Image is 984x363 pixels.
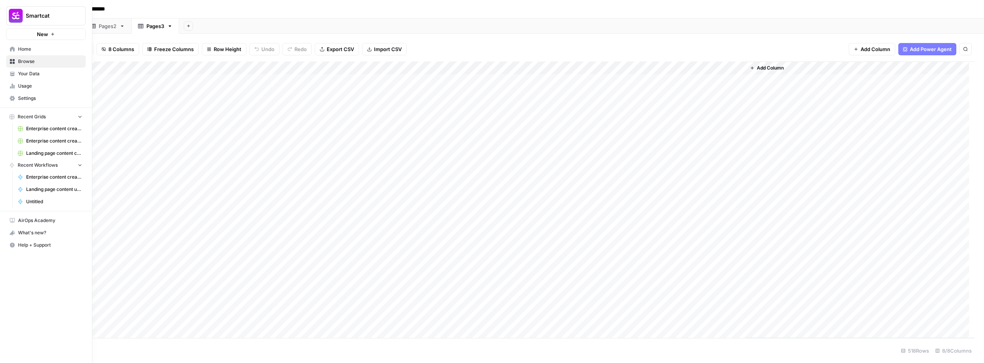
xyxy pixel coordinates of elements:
button: Undo [249,43,279,55]
button: What's new? [6,227,86,239]
span: 8 Columns [108,45,134,53]
span: Row Height [214,45,241,53]
span: Add Power Agent [910,45,952,53]
a: Pages2 [84,18,131,34]
span: Untitled [26,198,82,205]
a: Home [6,43,86,55]
button: Freeze Columns [142,43,199,55]
span: Browse [18,58,82,65]
button: Add Column [747,63,787,73]
span: Recent Workflows [18,162,58,169]
span: Undo [261,45,274,53]
span: Help + Support [18,242,82,249]
span: Add Column [861,45,890,53]
button: Row Height [202,43,246,55]
button: Recent Workflows [6,159,86,171]
button: 8 Columns [96,43,139,55]
a: AirOps Academy [6,214,86,227]
button: Add Power Agent [898,43,956,55]
button: Add Column [849,43,895,55]
span: Usage [18,83,82,90]
button: Redo [283,43,312,55]
a: Settings [6,92,86,104]
span: Landing page content updater [26,186,82,193]
span: Your Data [18,70,82,77]
button: Import CSV [362,43,407,55]
span: Enterprise content creator [26,174,82,181]
a: Landing page content updater [14,183,86,196]
button: Workspace: Smartcat [6,6,86,25]
span: Recent Grids [18,113,46,120]
a: Landing page content creator [PERSON_NAME] (3) [14,147,86,159]
a: Your Data [6,68,86,80]
button: Help + Support [6,239,86,251]
a: Browse [6,55,86,68]
span: Enterprise content creator Grid [26,138,82,144]
a: Pages3 [131,18,179,34]
a: Untitled [14,196,86,208]
button: New [6,28,86,40]
div: What's new? [7,227,85,239]
span: Import CSV [374,45,402,53]
button: Export CSV [315,43,359,55]
span: Landing page content creator [PERSON_NAME] (3) [26,150,82,157]
span: AirOps Academy [18,217,82,224]
span: Home [18,46,82,53]
span: Freeze Columns [154,45,194,53]
span: Add Column [757,65,784,71]
a: Enterprise content creator [14,171,86,183]
a: Enterprise content creator Grid [14,135,86,147]
span: Redo [294,45,307,53]
span: Export CSV [327,45,354,53]
span: New [37,30,48,38]
div: Pages3 [146,22,164,30]
div: 8/8 Columns [932,345,975,357]
a: Usage [6,80,86,92]
span: Settings [18,95,82,102]
button: Recent Grids [6,111,86,123]
div: Pages2 [99,22,116,30]
span: Smartcat [26,12,72,20]
a: Enterprise content creator Grid (1) [14,123,86,135]
span: Enterprise content creator Grid (1) [26,125,82,132]
img: Smartcat Logo [9,9,23,23]
div: 518 Rows [898,345,932,357]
